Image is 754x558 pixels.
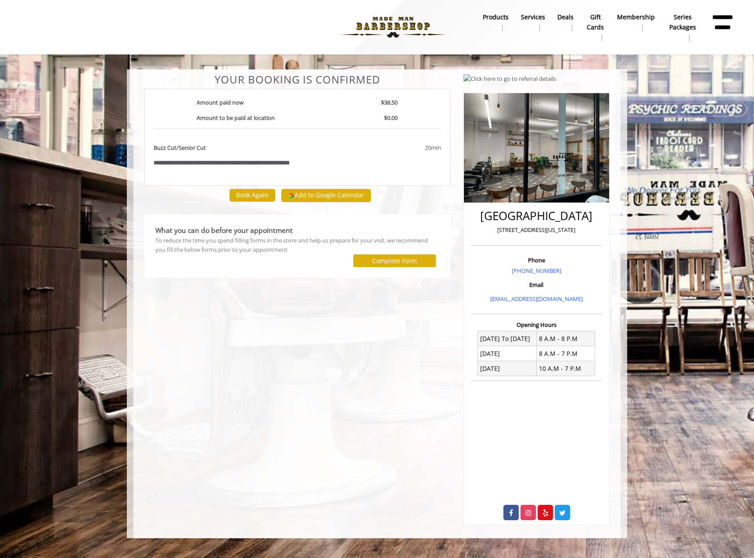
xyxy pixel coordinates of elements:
b: Services [521,12,545,22]
p: [STREET_ADDRESS][US_STATE] [473,225,600,235]
b: Buzz Cut/Senior Cut [154,143,206,152]
div: 20min [354,143,441,152]
div: To reduce the time you spend filling forms in the store and help us prepare for your visit, we re... [155,236,439,254]
b: gift cards [586,12,604,32]
td: [DATE] To [DATE] [478,331,537,346]
b: Amount paid now [197,98,244,106]
a: [PHONE_NUMBER] [512,267,561,275]
td: 8 A.M - 7 P.M [536,346,595,361]
b: $0.00 [384,114,398,122]
a: ServicesServices [515,11,551,34]
b: What you can do before your appointment [155,225,293,235]
h3: Opening Hours [471,322,602,328]
img: Click here to go to referral details [463,74,556,83]
button: Complete Form [353,254,436,267]
td: 10 A.M - 7 P.M [536,361,595,376]
center: Your Booking is confirmed [144,74,450,85]
b: Amount to be paid at location [197,114,275,122]
h3: Email [473,282,600,288]
img: Made Man Barbershop logo [333,3,453,51]
td: 8 A.M - 8 P.M [536,331,595,346]
button: Book Again [230,189,275,202]
a: Productsproducts [477,11,515,34]
td: [DATE] [478,361,537,376]
a: Series packagesSeries packages [661,11,704,43]
b: $38.50 [381,98,398,106]
td: [DATE] [478,346,537,361]
a: DealsDeals [551,11,580,34]
b: products [483,12,509,22]
b: Deals [557,12,574,22]
a: Gift cardsgift cards [580,11,610,43]
button: Add to Google Calendar [281,189,371,202]
label: Complete Form [372,257,417,265]
h3: Phone [473,257,600,263]
a: MembershipMembership [611,11,661,34]
b: Series packages [667,12,698,32]
h2: [GEOGRAPHIC_DATA] [473,210,600,222]
b: Membership [617,12,655,22]
a: [EMAIL_ADDRESS][DOMAIN_NAME] [490,295,583,303]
